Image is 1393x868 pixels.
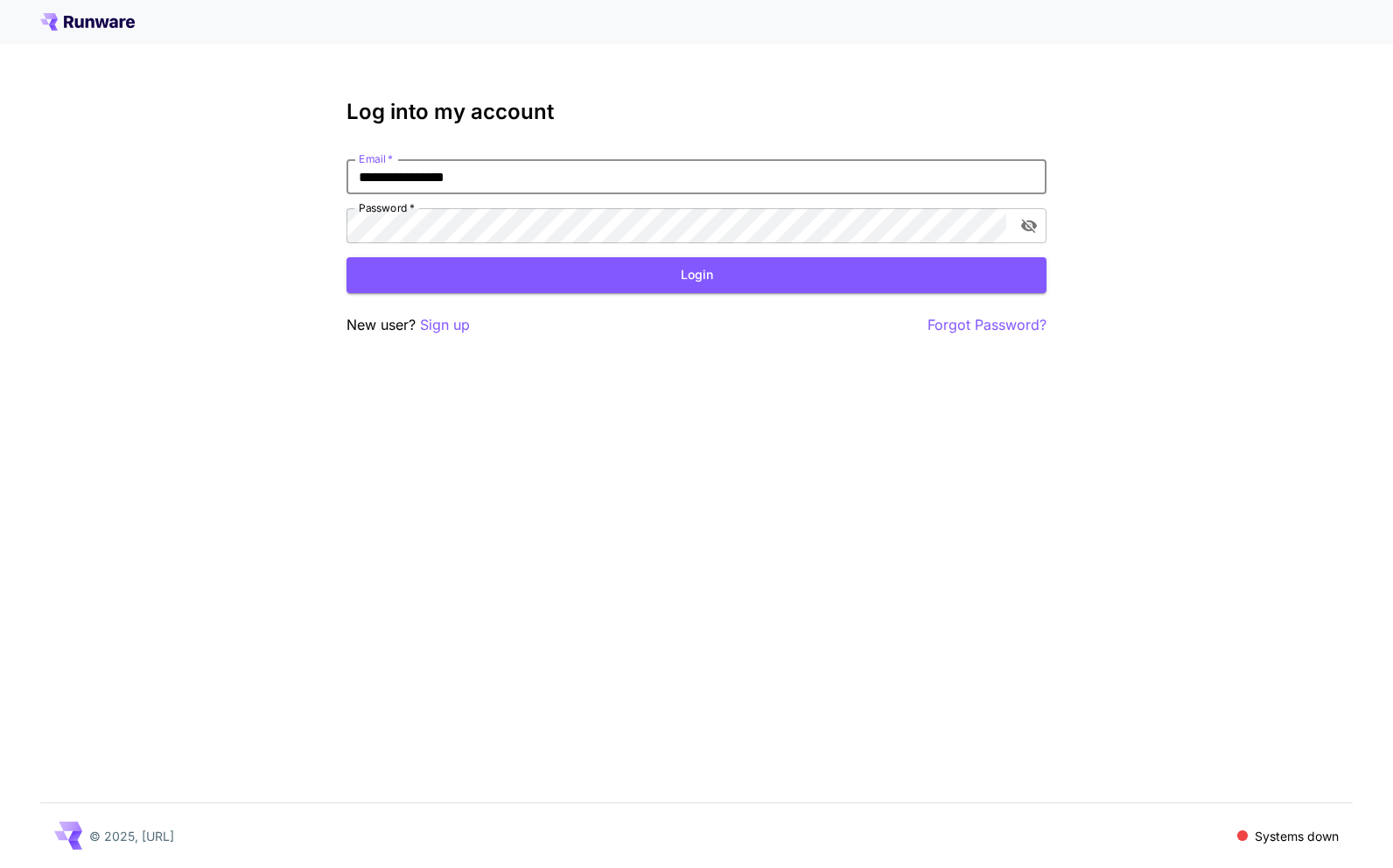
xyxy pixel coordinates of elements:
p: Systems down [1255,827,1339,845]
button: Sign up [420,314,470,336]
button: toggle password visibility [1013,210,1045,241]
label: Password [359,200,415,215]
p: © 2025, [URL] [89,827,174,845]
button: Login [346,257,1046,293]
button: Forgot Password? [927,314,1046,336]
p: New user? [346,314,470,336]
label: Email [359,151,393,166]
h3: Log into my account [346,100,1046,124]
